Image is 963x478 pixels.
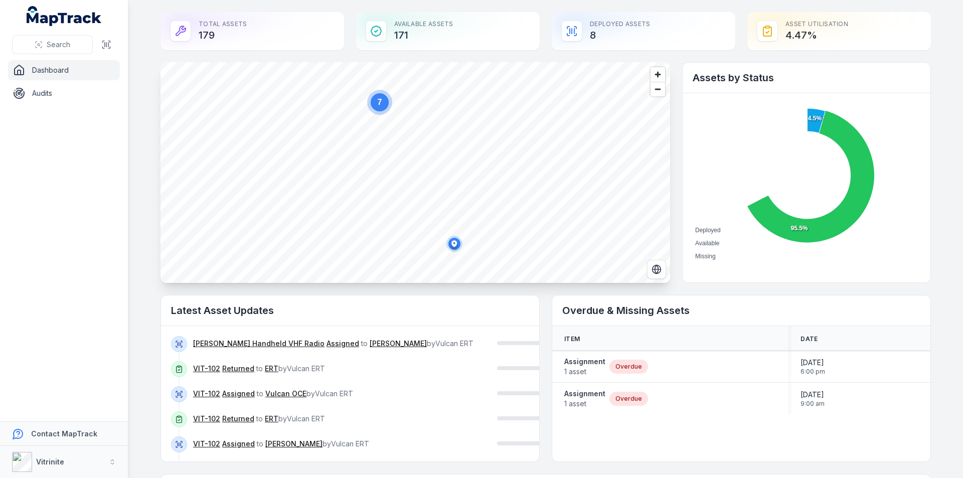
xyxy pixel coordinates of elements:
[564,399,605,409] span: 1 asset
[27,6,102,26] a: MapTrack
[647,260,666,279] button: Switch to Satellite View
[800,390,825,400] span: [DATE]
[800,368,825,376] span: 6:00 pm
[8,60,120,80] a: Dashboard
[695,240,719,247] span: Available
[12,35,93,54] button: Search
[564,389,605,399] strong: Assignment
[193,339,325,349] a: [PERSON_NAME] Handheld VHF Radio
[609,360,648,374] div: Overdue
[800,335,818,343] span: Date
[800,358,825,368] span: [DATE]
[651,67,665,82] button: Zoom in
[378,98,382,106] text: 7
[800,400,825,408] span: 9:00 am
[31,429,97,438] strong: Contact MapTrack
[193,439,220,449] a: VIT-102
[193,389,220,399] a: VIT-102
[193,339,473,348] span: to by Vulcan ERT
[265,439,323,449] a: [PERSON_NAME]
[564,335,580,343] span: Item
[193,389,353,398] span: to by Vulcan ERT
[222,439,255,449] a: Assigned
[800,390,825,408] time: 14/07/2025, 9:00:00 am
[222,389,255,399] a: Assigned
[222,414,254,424] a: Returned
[171,303,529,317] h2: Latest Asset Updates
[693,71,920,85] h2: Assets by Status
[193,364,325,373] span: to by Vulcan ERT
[265,414,278,424] a: ERT
[564,389,605,409] a: Assignment1 asset
[193,439,369,448] span: to by Vulcan ERT
[564,367,605,377] span: 1 asset
[695,253,716,260] span: Missing
[370,339,427,349] a: [PERSON_NAME]
[160,62,670,283] canvas: Map
[193,364,220,374] a: VIT-102
[327,339,359,349] a: Assigned
[651,82,665,96] button: Zoom out
[8,83,120,103] a: Audits
[193,414,220,424] a: VIT-102
[564,357,605,377] a: Assignment1 asset
[609,392,648,406] div: Overdue
[36,457,64,466] strong: Vitrinite
[695,227,721,234] span: Deployed
[800,358,825,376] time: 09/07/2025, 6:00:00 pm
[222,364,254,374] a: Returned
[265,364,278,374] a: ERT
[265,389,306,399] a: Vulcan OCE
[564,357,605,367] strong: Assignment
[47,40,70,50] span: Search
[562,303,920,317] h2: Overdue & Missing Assets
[193,414,325,423] span: to by Vulcan ERT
